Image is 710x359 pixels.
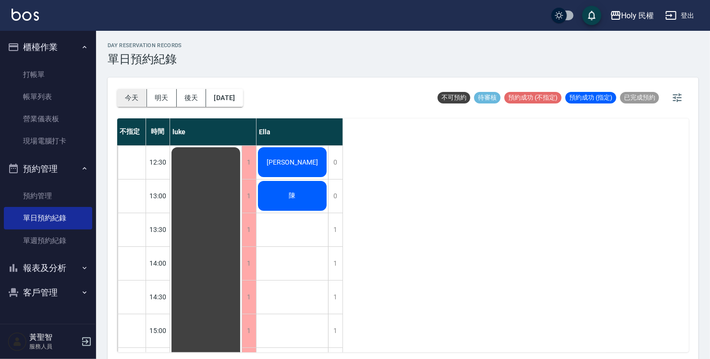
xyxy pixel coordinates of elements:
[146,280,170,314] div: 14:30
[170,118,257,145] div: luke
[257,118,343,145] div: Ella
[108,42,182,49] h2: day Reservation records
[504,93,562,102] span: 預約成功 (不指定)
[287,192,298,200] span: 陳
[4,130,92,152] a: 現場電腦打卡
[328,179,343,213] div: 0
[4,156,92,181] button: 預約管理
[265,158,320,166] span: [PERSON_NAME]
[565,93,616,102] span: 預約成功 (指定)
[582,6,601,25] button: save
[242,146,256,179] div: 1
[328,213,343,246] div: 1
[622,10,654,22] div: Holy 民權
[117,118,146,145] div: 不指定
[4,108,92,130] a: 營業儀表板
[147,89,177,107] button: 明天
[117,89,147,107] button: 今天
[438,93,470,102] span: 不可預約
[146,213,170,246] div: 13:30
[146,179,170,213] div: 13:00
[4,185,92,207] a: 預約管理
[12,9,39,21] img: Logo
[242,247,256,280] div: 1
[29,333,78,342] h5: 黃聖智
[29,342,78,351] p: 服務人員
[328,247,343,280] div: 1
[4,35,92,60] button: 櫃檯作業
[4,207,92,229] a: 單日預約紀錄
[4,280,92,305] button: 客戶管理
[146,118,170,145] div: 時間
[474,93,501,102] span: 待審核
[328,281,343,314] div: 1
[242,213,256,246] div: 1
[146,145,170,179] div: 12:30
[4,64,92,86] a: 打帳單
[661,7,698,25] button: 登出
[206,89,243,107] button: [DATE]
[328,146,343,179] div: 0
[108,52,182,66] h3: 單日預約紀錄
[328,314,343,347] div: 1
[4,230,92,252] a: 單週預約紀錄
[242,314,256,347] div: 1
[146,314,170,347] div: 15:00
[4,86,92,108] a: 帳單列表
[606,6,658,26] button: Holy 民權
[242,281,256,314] div: 1
[177,89,207,107] button: 後天
[242,179,256,213] div: 1
[8,332,27,351] img: Person
[620,93,659,102] span: 已完成預約
[4,256,92,281] button: 報表及分析
[146,246,170,280] div: 14:00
